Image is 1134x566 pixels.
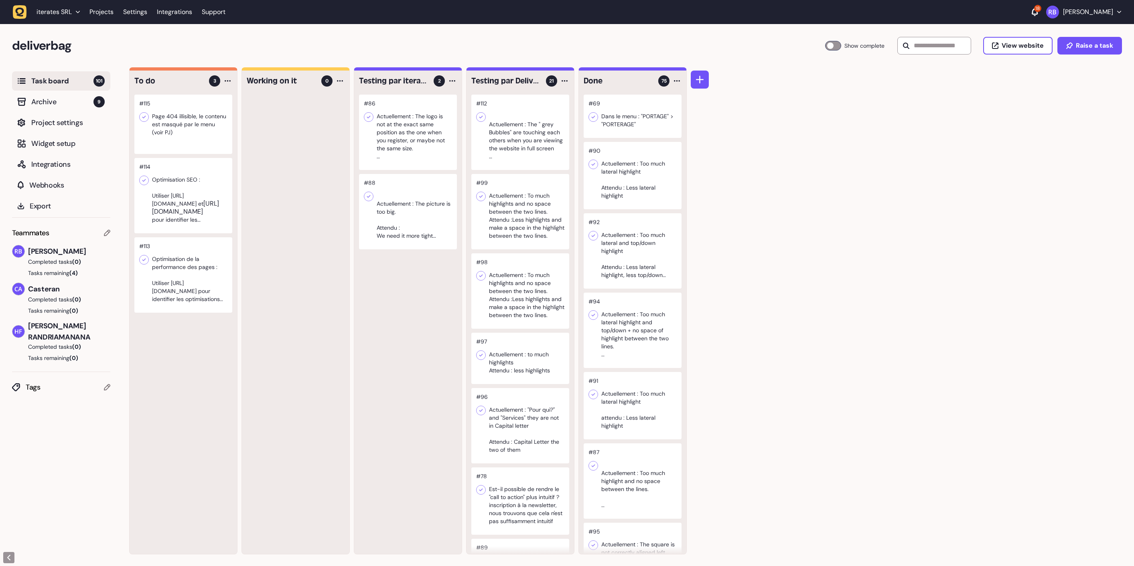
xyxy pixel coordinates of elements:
[26,382,104,393] span: Tags
[325,77,329,85] span: 0
[31,159,105,170] span: Integrations
[1046,6,1121,18] button: [PERSON_NAME]
[69,269,78,277] span: (4)
[134,75,203,87] h4: To do
[1046,6,1059,18] img: Rodolphe Balay
[1034,5,1041,12] div: 18
[12,245,24,257] img: Rodolphe Balay
[12,176,110,195] button: Webhooks
[12,155,110,174] button: Integrations
[157,5,192,19] a: Integrations
[29,180,105,191] span: Webhooks
[12,92,110,111] button: Archive9
[69,307,78,314] span: (0)
[12,354,110,362] button: Tasks remaining(0)
[359,75,428,87] h4: Testing par iterates
[12,113,110,132] button: Project settings
[31,117,105,128] span: Project settings
[89,5,114,19] a: Projects
[1002,42,1044,49] span: View website
[12,283,24,295] img: Casteran
[1057,37,1122,55] button: Raise a task
[31,96,93,107] span: Archive
[983,37,1053,55] button: View website
[12,307,110,315] button: Tasks remaining(0)
[69,354,78,362] span: (0)
[12,258,104,266] button: Completed tasks(0)
[31,138,105,149] span: Widget setup
[1063,8,1113,16] p: [PERSON_NAME]
[28,283,110,295] span: Casteran
[584,75,653,87] h4: Done
[93,96,105,107] span: 9
[72,296,81,303] span: (0)
[12,196,110,216] button: Export
[549,77,554,85] span: 21
[93,75,105,87] span: 101
[72,258,81,265] span: (0)
[661,77,667,85] span: 75
[31,75,93,87] span: Task board
[72,343,81,350] span: (0)
[12,134,110,153] button: Widget setup
[30,200,105,212] span: Export
[844,41,884,51] span: Show complete
[37,8,72,16] span: iterates SRL
[471,75,540,87] h4: Testing par Deliverbag
[202,8,225,16] a: Support
[1076,42,1113,49] span: Raise a task
[13,5,85,19] button: iterates SRL
[12,295,104,303] button: Completed tasks(0)
[28,320,110,343] span: [PERSON_NAME] RANDRIAMANANA
[12,36,825,55] h2: deliverbag
[438,77,441,85] span: 2
[12,325,24,338] img: Harimisa Fidèle Ullmann RANDRIAMANANA
[123,5,147,19] a: Settings
[12,71,110,91] button: Task board101
[28,246,110,257] span: [PERSON_NAME]
[12,227,49,239] span: Teammates
[12,343,104,351] button: Completed tasks(0)
[12,269,110,277] button: Tasks remaining(4)
[213,77,216,85] span: 3
[247,75,316,87] h4: Working on it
